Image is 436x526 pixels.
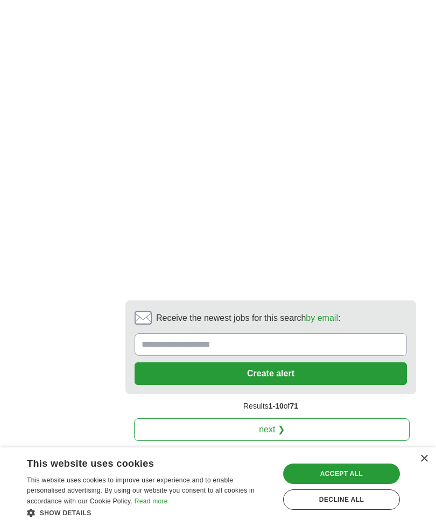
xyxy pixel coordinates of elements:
div: This website uses cookies [27,454,245,470]
span: Receive the newest jobs for this search : [156,312,340,325]
span: 71 [290,402,298,410]
a: next ❯ [134,418,410,441]
a: by email [306,313,338,322]
div: Accept all [283,464,400,484]
div: Results of [125,394,416,418]
div: Close [420,455,428,463]
div: Decline all [283,489,400,510]
span: This website uses cookies to improve user experience and to enable personalised advertising. By u... [27,476,255,506]
span: Show details [40,509,92,517]
button: Create alert [135,362,407,385]
span: 1-10 [269,402,284,410]
iframe: Sign in with Google Dialog [215,11,425,159]
div: Show details [27,507,272,518]
a: Read more, opens a new window [135,497,168,505]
